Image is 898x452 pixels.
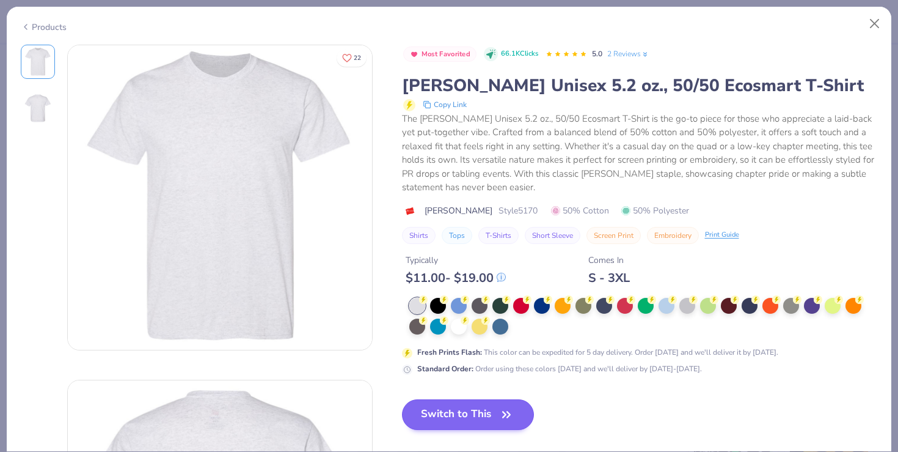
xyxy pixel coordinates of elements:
[425,204,492,217] span: [PERSON_NAME]
[402,399,535,430] button: Switch to This
[647,227,699,244] button: Embroidery
[68,45,372,350] img: Front
[419,97,470,112] button: copy to clipboard
[607,48,649,59] a: 2 Reviews
[23,94,53,123] img: Back
[525,227,580,244] button: Short Sleeve
[417,347,482,357] strong: Fresh Prints Flash :
[402,227,436,244] button: Shirts
[442,227,472,244] button: Tops
[586,227,641,244] button: Screen Print
[501,49,538,59] span: 66.1K Clicks
[498,204,538,217] span: Style 5170
[337,49,367,67] button: Like
[23,47,53,76] img: Front
[478,227,519,244] button: T-Shirts
[403,46,477,62] button: Badge Button
[417,364,473,374] strong: Standard Order :
[592,49,602,59] span: 5.0
[402,112,878,195] div: The [PERSON_NAME] Unisex 5.2 oz., 50/50 Ecosmart T-Shirt is the go-to piece for those who appreci...
[422,51,470,57] span: Most Favorited
[705,230,739,240] div: Print Guide
[546,45,587,64] div: 5.0 Stars
[21,21,67,34] div: Products
[863,12,886,35] button: Close
[588,254,630,267] div: Comes In
[406,270,506,286] div: $ 11.00 - $ 19.00
[406,254,506,267] div: Typically
[409,50,419,59] img: Most Favorited sort
[588,270,630,286] div: S - 3XL
[417,347,778,358] div: This color can be expedited for 5 day delivery. Order [DATE] and we'll deliver it by [DATE].
[621,204,689,217] span: 50% Polyester
[402,74,878,97] div: [PERSON_NAME] Unisex 5.2 oz., 50/50 Ecosmart T-Shirt
[402,206,418,216] img: brand logo
[354,55,361,61] span: 22
[551,204,609,217] span: 50% Cotton
[417,363,702,374] div: Order using these colors [DATE] and we'll deliver by [DATE]-[DATE].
